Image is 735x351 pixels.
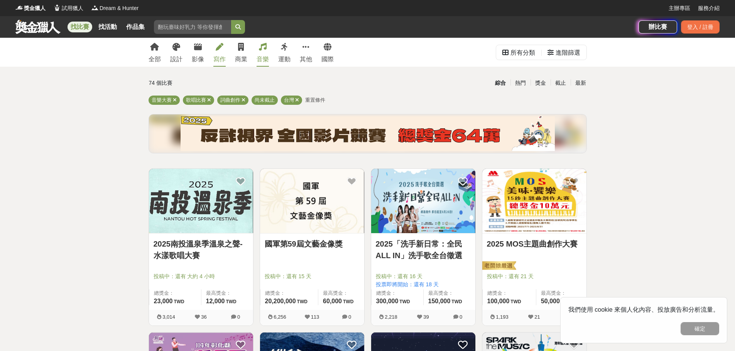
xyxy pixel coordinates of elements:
span: 2,218 [385,314,397,320]
a: 其他 [300,38,312,67]
a: 運動 [278,38,291,67]
a: 2025「洗手新日常：全民 ALL IN」洗手歌全台徵選 [376,238,471,261]
a: Cover Image [260,169,364,233]
div: 運動 [278,55,291,64]
span: 12,000 [206,298,225,304]
span: 6,256 [274,314,286,320]
a: 國軍第59屆文藝金像獎 [265,238,360,250]
img: Cover Image [482,169,586,233]
span: Dream & Hunter [100,4,139,12]
div: 全部 [149,55,161,64]
span: TWD [510,299,521,304]
div: 綜合 [490,76,510,90]
span: 總獎金： [487,289,531,297]
span: 重置條件 [305,97,325,103]
div: 最新 [571,76,591,90]
img: Logo [53,4,61,12]
span: 最高獎金： [323,289,359,297]
a: LogoDream & Hunter [91,4,139,12]
span: TWD [343,299,353,304]
span: TWD [451,299,462,304]
span: 最高獎金： [541,289,582,297]
a: 商業 [235,38,247,67]
span: TWD [174,299,184,304]
a: 全部 [149,38,161,67]
span: 60,000 [323,298,342,304]
span: 1,193 [496,314,509,320]
a: 設計 [170,38,182,67]
span: 最高獎金： [428,289,471,297]
div: 熱門 [510,76,531,90]
span: 台灣 [284,97,294,103]
div: 所有分類 [510,45,535,60]
span: 21 [534,314,540,320]
span: 0 [348,314,351,320]
span: 150,000 [428,298,451,304]
img: b4b43df0-ce9d-4ec9-9998-1f8643ec197e.png [181,116,555,151]
span: 總獎金： [154,289,196,297]
span: 總獎金： [376,289,419,297]
span: 歌唱比賽 [186,97,206,103]
img: Cover Image [260,169,364,233]
a: Logo試用獵人 [53,4,83,12]
a: Cover Image [149,169,253,233]
span: 投稿中：還有 15 天 [265,272,360,280]
button: 確定 [681,322,719,335]
a: 找活動 [95,22,120,32]
span: 詞曲創作 [220,97,240,103]
a: Cover Image [482,169,586,233]
span: 音樂大賽 [152,97,172,103]
input: 翻玩臺味好乳力 等你發揮創意！ [154,20,231,34]
a: 2025 MOS主題曲創作大賽 [487,238,582,250]
div: 74 個比賽 [149,76,294,90]
img: Logo [91,4,99,12]
img: Cover Image [371,169,475,233]
div: 其他 [300,55,312,64]
a: Logo獎金獵人 [15,4,46,12]
div: 商業 [235,55,247,64]
div: 音樂 [257,55,269,64]
span: 113 [311,314,319,320]
span: 尚未截止 [255,97,275,103]
img: Cover Image [149,169,253,233]
span: 獎金獵人 [24,4,46,12]
a: 主辦專區 [669,4,690,12]
div: 寫作 [213,55,226,64]
div: 影像 [192,55,204,64]
div: 登入 / 註冊 [681,20,720,34]
a: 服務介紹 [698,4,720,12]
span: 投稿中：還有 21 天 [487,272,582,280]
span: TWD [297,299,308,304]
a: 找比賽 [68,22,92,32]
span: 投票即將開始：還有 18 天 [376,280,471,289]
img: 老闆娘嚴選 [481,261,516,272]
div: 獎金 [531,76,551,90]
span: 3,014 [162,314,175,320]
div: 設計 [170,55,182,64]
span: 0 [460,314,462,320]
span: 總獎金： [265,289,314,297]
span: TWD [226,299,236,304]
div: 進階篩選 [556,45,580,60]
div: 截止 [551,76,571,90]
span: 試用獵人 [62,4,83,12]
a: 國際 [321,38,334,67]
a: 影像 [192,38,204,67]
span: 投稿中：還有 大約 4 小時 [154,272,248,280]
span: 50,000 [541,298,560,304]
a: 2025南投溫泉季溫泉之聲-水漾歌唱大賽 [154,238,248,261]
span: 100,000 [487,298,510,304]
span: 我們使用 cookie 來個人化內容、投放廣告和分析流量。 [568,306,719,313]
div: 辦比賽 [639,20,677,34]
span: 36 [201,314,206,320]
a: 音樂 [257,38,269,67]
a: 作品集 [123,22,148,32]
div: 國際 [321,55,334,64]
span: TWD [399,299,410,304]
span: 300,000 [376,298,399,304]
a: 寫作 [213,38,226,67]
a: Cover Image [371,169,475,233]
span: 39 [423,314,429,320]
span: 23,000 [154,298,173,304]
span: 0 [237,314,240,320]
